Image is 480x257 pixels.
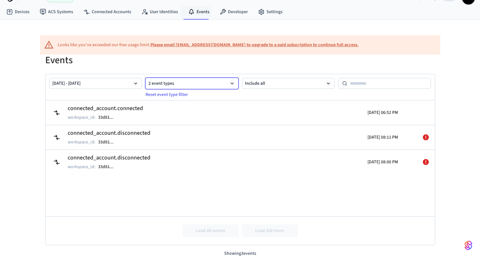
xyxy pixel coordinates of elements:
h1: Events [45,55,435,66]
a: Events [183,6,215,18]
p: workspace_id : [68,139,96,145]
p: workspace_id : [68,164,96,170]
button: [DATE] - [DATE] [49,78,142,89]
h2: connected_account.disconnected [68,129,150,138]
p: [DATE] 08:00 PM [367,159,398,165]
p: workspace_id : [68,114,96,121]
h2: connected_account.disconnected [68,153,150,162]
button: 33d81... [97,114,120,121]
div: Looks like you've exceeded our free usage limit. [58,42,358,48]
img: SeamLogoGradient.69752ec5.svg [465,240,472,251]
a: User Identities [136,6,183,18]
p: [DATE] 06:52 PM [367,109,398,116]
button: Reset event type filter [142,90,192,100]
button: 33d81... [97,163,120,171]
button: Include all [242,78,335,89]
a: ACS Systems [35,6,78,18]
a: Settings [253,6,288,18]
button: 33d81... [97,138,120,146]
p: Showing 3 events [45,250,435,257]
a: Devices [1,6,35,18]
h2: connected_account.connected [68,104,143,113]
a: Connected Accounts [78,6,136,18]
a: Please email [EMAIL_ADDRESS][DOMAIN_NAME] to upgrade to a paid subscription to continue full access. [150,42,358,48]
p: [DATE] 08:11 PM [367,134,398,141]
a: Developer [215,6,253,18]
button: 2 event types [146,78,238,89]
